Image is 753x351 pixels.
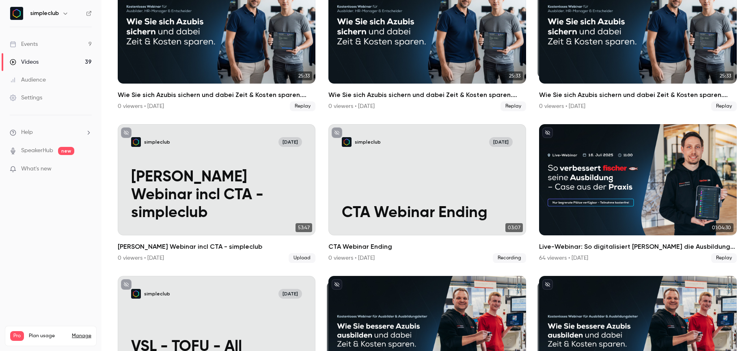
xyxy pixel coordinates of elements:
[131,137,141,147] img: fischer Webinar incl CTA - simpleclub
[711,101,737,111] span: Replay
[278,289,302,299] span: [DATE]
[328,124,526,263] li: CTA Webinar Ending
[10,76,46,84] div: Audience
[278,137,302,147] span: [DATE]
[539,254,588,262] div: 64 viewers • [DATE]
[10,58,39,66] div: Videos
[328,242,526,252] h2: CTA Webinar Ending
[493,253,526,263] span: Recording
[342,137,352,147] img: CTA Webinar Ending
[144,291,170,297] p: simpleclub
[328,102,375,110] div: 0 viewers • [DATE]
[507,71,523,80] span: 25:33
[118,124,315,263] li: fischer Webinar incl CTA - simpleclub
[710,223,734,232] span: 01:04:30
[82,166,92,173] iframe: Noticeable Trigger
[131,289,141,299] img: VSL - TOFU - All audiences
[10,331,24,341] span: Pro
[10,40,38,48] div: Events
[58,147,74,155] span: new
[539,90,737,100] h2: Wie Sie sich Azubis sichern und dabei Zeit & Kosten sparen. (Donnerstag, 11:00 Uhr)
[30,9,59,17] h6: simpleclub
[328,90,526,100] h2: Wie Sie sich Azubis sichern und dabei Zeit & Kosten sparen. (Dienstag, 11:00 Uhr)
[10,128,92,137] li: help-dropdown-opener
[290,101,315,111] span: Replay
[328,254,375,262] div: 0 viewers • [DATE]
[10,7,23,20] img: simpleclub
[10,94,42,102] div: Settings
[539,124,737,263] a: 01:04:30Live-Webinar: So digitalisiert [PERSON_NAME] die Ausbildung mit simpleclub64 viewers • [D...
[21,128,33,137] span: Help
[342,205,513,222] p: CTA Webinar Ending
[355,139,381,145] p: simpleclub
[505,223,523,232] span: 03:07
[21,146,53,155] a: SpeakerHub
[501,101,526,111] span: Replay
[144,139,170,145] p: simpleclub
[717,71,734,80] span: 25:33
[539,102,585,110] div: 0 viewers • [DATE]
[539,124,737,263] li: Live-Webinar: So digitalisiert fischer die Ausbildung mit simpleclub
[72,333,91,339] a: Manage
[332,127,342,138] button: unpublished
[131,169,302,222] p: [PERSON_NAME] Webinar incl CTA - simpleclub
[121,127,132,138] button: unpublished
[118,102,164,110] div: 0 viewers • [DATE]
[29,333,67,339] span: Plan usage
[118,242,315,252] h2: [PERSON_NAME] Webinar incl CTA - simpleclub
[539,242,737,252] h2: Live-Webinar: So digitalisiert [PERSON_NAME] die Ausbildung mit simpleclub
[118,254,164,262] div: 0 viewers • [DATE]
[332,279,342,290] button: unpublished
[296,71,312,80] span: 25:33
[121,279,132,290] button: unpublished
[542,279,553,290] button: unpublished
[296,223,312,232] span: 53:47
[289,253,315,263] span: Upload
[118,90,315,100] h2: Wie Sie sich Azubis sichern und dabei Zeit & Kosten sparen. (Mittwoch, 11:00 Uhr)
[711,253,737,263] span: Replay
[118,124,315,263] a: fischer Webinar incl CTA - simpleclubsimpleclub[DATE][PERSON_NAME] Webinar incl CTA - simpleclub5...
[542,127,553,138] button: unpublished
[21,165,52,173] span: What's new
[489,137,513,147] span: [DATE]
[328,124,526,263] a: CTA Webinar Endingsimpleclub[DATE]CTA Webinar Ending03:07CTA Webinar Ending0 viewers • [DATE]Reco...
